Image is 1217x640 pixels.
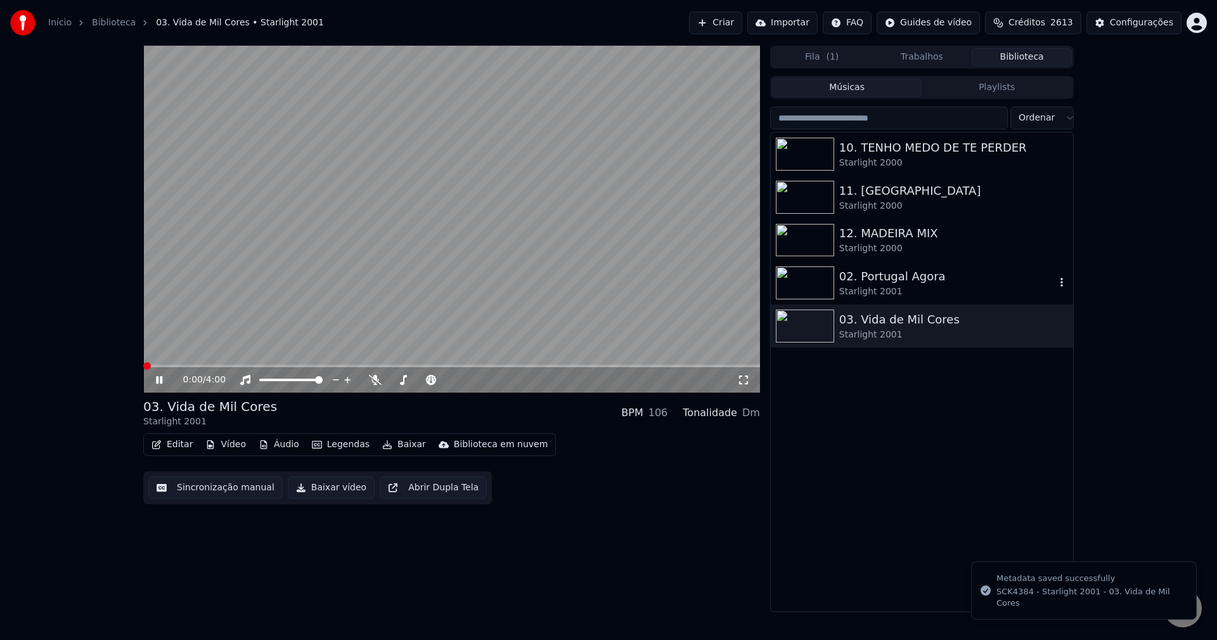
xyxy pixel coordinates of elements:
div: BPM [621,405,643,421]
button: Baixar [377,436,431,454]
button: Importar [747,11,818,34]
div: Starlight 2000 [839,157,1068,169]
div: Starlight 2000 [839,200,1068,212]
span: 0:00 [183,374,203,386]
div: 02. Portugal Agora [839,268,1055,285]
div: Starlight 2001 [839,329,1068,341]
div: Biblioteca em nuvem [454,438,548,451]
div: Starlight 2001 [839,285,1055,298]
span: Créditos [1008,16,1045,29]
button: Configurações [1086,11,1182,34]
div: 106 [648,405,668,421]
button: Sincronização manual [148,476,283,499]
div: 12. MADEIRA MIX [839,225,1068,242]
button: Legendas [307,436,375,454]
button: Guides de vídeo [877,11,980,34]
span: ( 1 ) [826,51,839,63]
span: 2613 [1050,16,1073,29]
button: Biblioteca [972,48,1072,67]
img: youka [10,10,35,36]
div: SCK4384 - Starlight 2001 - 03. Vida de Mil Cores [996,586,1186,609]
span: Ordenar [1019,112,1055,124]
button: Músicas [772,79,922,97]
button: Créditos2613 [985,11,1081,34]
div: 10. TENHO MEDO DE TE PERDER [839,139,1068,157]
button: Baixar vídeo [288,476,375,499]
div: / [183,374,214,386]
button: Fila [772,48,872,67]
div: Configurações [1110,16,1173,29]
button: Criar [689,11,742,34]
div: Metadata saved successfully [996,572,1186,585]
button: Playlists [922,79,1072,97]
div: Dm [742,405,760,421]
button: Trabalhos [872,48,972,67]
div: Tonalidade [683,405,737,421]
button: Vídeo [200,436,251,454]
button: Abrir Dupla Tela [380,476,487,499]
a: Biblioteca [92,16,136,29]
a: Início [48,16,72,29]
div: 11. [GEOGRAPHIC_DATA] [839,182,1068,200]
span: 4:00 [206,374,226,386]
nav: breadcrumb [48,16,324,29]
div: 03. Vida de Mil Cores [839,311,1068,329]
button: Áudio [254,436,304,454]
div: 03. Vida de Mil Cores [143,398,277,415]
button: Editar [146,436,198,454]
button: FAQ [823,11,872,34]
div: Starlight 2000 [839,242,1068,255]
span: 03. Vida de Mil Cores • Starlight 2001 [156,16,324,29]
div: Starlight 2001 [143,415,277,428]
